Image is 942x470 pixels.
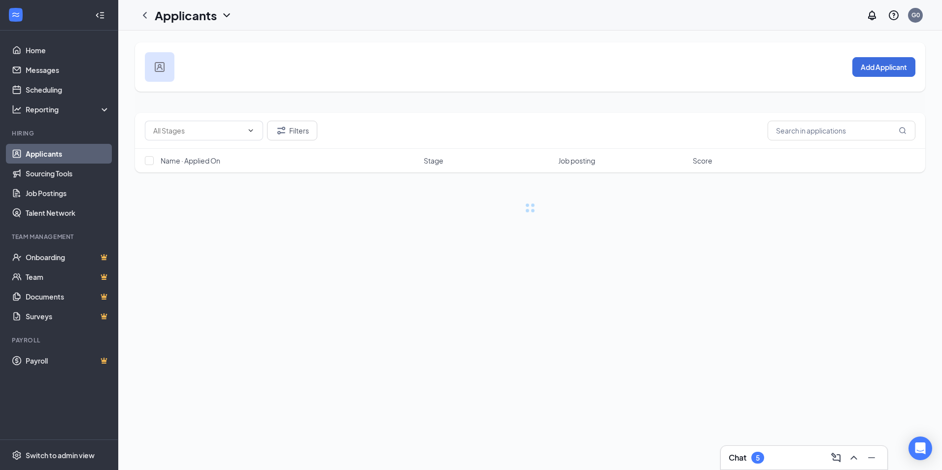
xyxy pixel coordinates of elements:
div: G0 [911,11,920,19]
div: Switch to admin view [26,450,95,460]
div: Open Intercom Messenger [908,436,932,460]
button: Minimize [864,450,879,466]
svg: MagnifyingGlass [899,127,907,134]
svg: ComposeMessage [830,452,842,464]
svg: ChevronDown [221,9,233,21]
img: user icon [155,62,165,72]
span: Score [693,156,712,166]
svg: Filter [275,125,287,136]
svg: Settings [12,450,22,460]
a: Scheduling [26,80,110,100]
a: PayrollCrown [26,351,110,370]
span: Job posting [558,156,595,166]
button: ComposeMessage [828,450,844,466]
a: Talent Network [26,203,110,223]
a: TeamCrown [26,267,110,287]
a: Applicants [26,144,110,164]
button: ChevronUp [846,450,862,466]
svg: Minimize [866,452,877,464]
div: Payroll [12,336,108,344]
div: Hiring [12,129,108,137]
a: SurveysCrown [26,306,110,326]
a: DocumentsCrown [26,287,110,306]
a: Messages [26,60,110,80]
a: Sourcing Tools [26,164,110,183]
svg: Notifications [866,9,878,21]
svg: WorkstreamLogo [11,10,21,20]
a: OnboardingCrown [26,247,110,267]
a: Home [26,40,110,60]
svg: ChevronLeft [139,9,151,21]
button: Filter Filters [267,121,317,140]
h1: Applicants [155,7,217,24]
span: Name · Applied On [161,156,220,166]
a: Job Postings [26,183,110,203]
div: 5 [756,454,760,462]
input: All Stages [153,125,243,136]
svg: ChevronUp [848,452,860,464]
div: Team Management [12,233,108,241]
svg: ChevronDown [247,127,255,134]
h3: Chat [729,452,746,463]
svg: Analysis [12,104,22,114]
div: Reporting [26,104,110,114]
svg: QuestionInfo [888,9,900,21]
span: Stage [424,156,443,166]
button: Add Applicant [852,57,915,77]
input: Search in applications [768,121,915,140]
svg: Collapse [95,10,105,20]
